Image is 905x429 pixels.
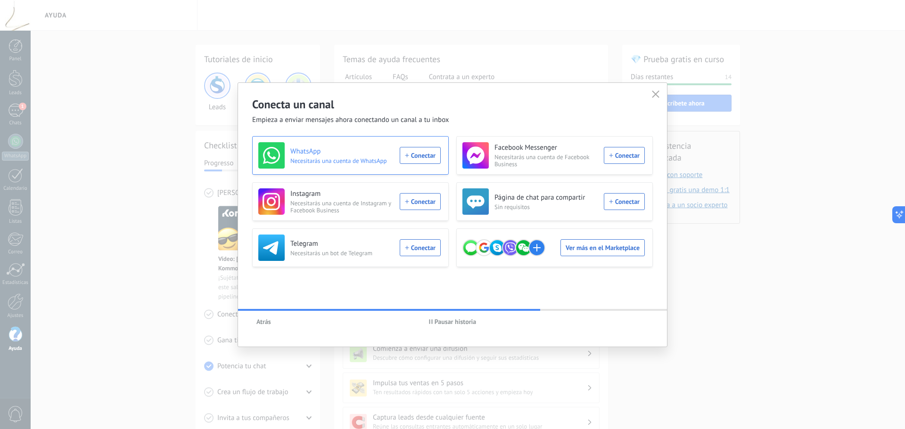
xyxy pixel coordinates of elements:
[290,200,394,214] span: Necesitarás una cuenta de Instagram y Facebook Business
[425,315,481,329] button: Pausar historia
[435,318,477,325] span: Pausar historia
[252,315,275,329] button: Atrás
[494,154,598,168] span: Necesitarás una cuenta de Facebook Business
[290,239,394,249] h3: Telegram
[290,147,394,156] h3: WhatsApp
[494,203,598,210] span: Sin requisitos
[290,250,394,257] span: Necesitarás un bot de Telegram
[252,97,653,112] h2: Conecta un canal
[494,143,598,153] h3: Facebook Messenger
[494,193,598,202] h3: Página de chat para compartir
[290,189,394,199] h3: Instagram
[290,157,394,164] span: Necesitarás una cuenta de WhatsApp
[256,318,271,325] span: Atrás
[252,115,449,125] span: Empieza a enviar mensajes ahora conectando un canal a tu inbox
